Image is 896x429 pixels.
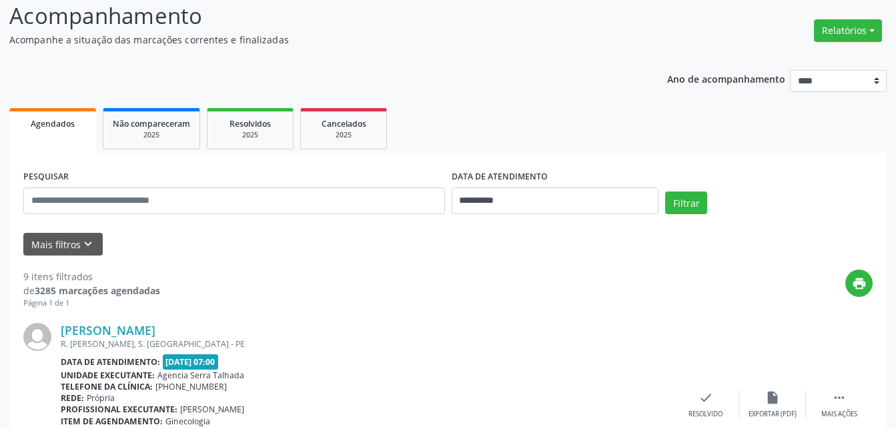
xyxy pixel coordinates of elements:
[61,381,153,392] b: Telefone da clínica:
[821,410,857,419] div: Mais ações
[230,118,271,129] span: Resolvidos
[852,276,867,291] i: print
[87,392,115,404] span: Própria
[155,381,227,392] span: [PHONE_NUMBER]
[31,118,75,129] span: Agendados
[157,370,244,381] span: Agencia Serra Talhada
[61,416,163,427] b: Item de agendamento:
[180,404,244,415] span: [PERSON_NAME]
[165,416,210,427] span: Ginecologia
[667,70,785,87] p: Ano de acompanhamento
[699,390,713,405] i: check
[310,130,377,140] div: 2025
[23,233,103,256] button: Mais filtroskeyboard_arrow_down
[113,118,190,129] span: Não compareceram
[61,370,155,381] b: Unidade executante:
[9,33,624,47] p: Acompanhe a situação das marcações correntes e finalizadas
[35,284,160,297] strong: 3285 marcações agendadas
[452,167,548,187] label: DATA DE ATENDIMENTO
[61,404,177,415] b: Profissional executante:
[23,167,69,187] label: PESQUISAR
[113,130,190,140] div: 2025
[61,323,155,338] a: [PERSON_NAME]
[23,298,160,309] div: Página 1 de 1
[749,410,797,419] div: Exportar (PDF)
[23,323,51,351] img: img
[81,237,95,252] i: keyboard_arrow_down
[665,191,707,214] button: Filtrar
[23,270,160,284] div: 9 itens filtrados
[322,118,366,129] span: Cancelados
[61,338,673,350] div: R. [PERSON_NAME], S. [GEOGRAPHIC_DATA] - PE
[689,410,723,419] div: Resolvido
[217,130,284,140] div: 2025
[61,356,160,368] b: Data de atendimento:
[832,390,847,405] i: 
[814,19,882,42] button: Relatórios
[61,392,84,404] b: Rede:
[765,390,780,405] i: insert_drive_file
[163,354,219,370] span: [DATE] 07:00
[23,284,160,298] div: de
[845,270,873,297] button: print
